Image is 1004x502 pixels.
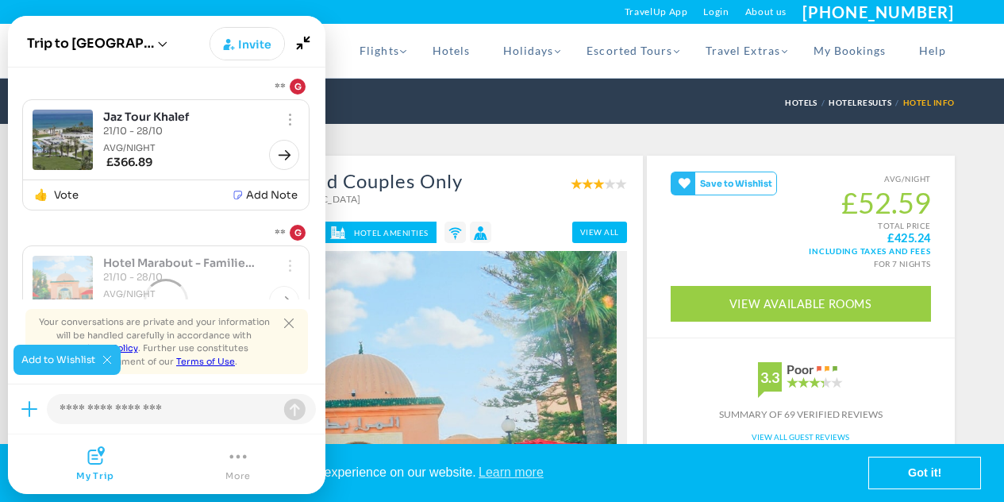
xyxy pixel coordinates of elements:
[647,407,955,422] div: Summary of 69 verified reviews
[887,232,931,244] strong: £425.24
[689,24,797,78] a: Travel Extras
[487,24,570,78] a: Holidays
[797,24,903,78] a: My Bookings
[671,286,931,322] a: View Available Rooms
[829,98,895,107] a: HotelResults
[66,172,463,191] h1: Hotel Marabout - Families and Couples Only
[570,24,689,78] a: Escorted Tours
[671,172,931,186] small: AVG/NIGHT
[23,461,868,485] span: This website uses cookies to ensure you get the best experience on our website.
[343,24,415,78] a: Flights
[903,88,955,117] li: Hotel Info
[869,458,980,489] a: dismiss cookie message
[758,362,782,392] div: 3.3
[671,172,778,195] gamitee-button: Get your friends' opinions
[785,98,821,107] a: Hotels
[8,16,325,494] gamitee-draggable-frame: Joyned Window
[802,2,954,21] a: [PHONE_NUMBER]
[476,461,546,485] a: learn more about cookies
[416,24,487,78] a: Hotels
[671,220,931,244] small: TOTAL PRICE
[671,186,931,220] span: £52.59
[902,24,954,78] a: Help
[322,222,437,243] a: Hotel Amenities
[752,432,849,442] a: View All Guest Reviews
[671,256,931,270] div: for 7 nights
[572,222,627,243] a: view all
[787,362,814,376] div: Poor
[671,244,931,256] span: Including taxes and fees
